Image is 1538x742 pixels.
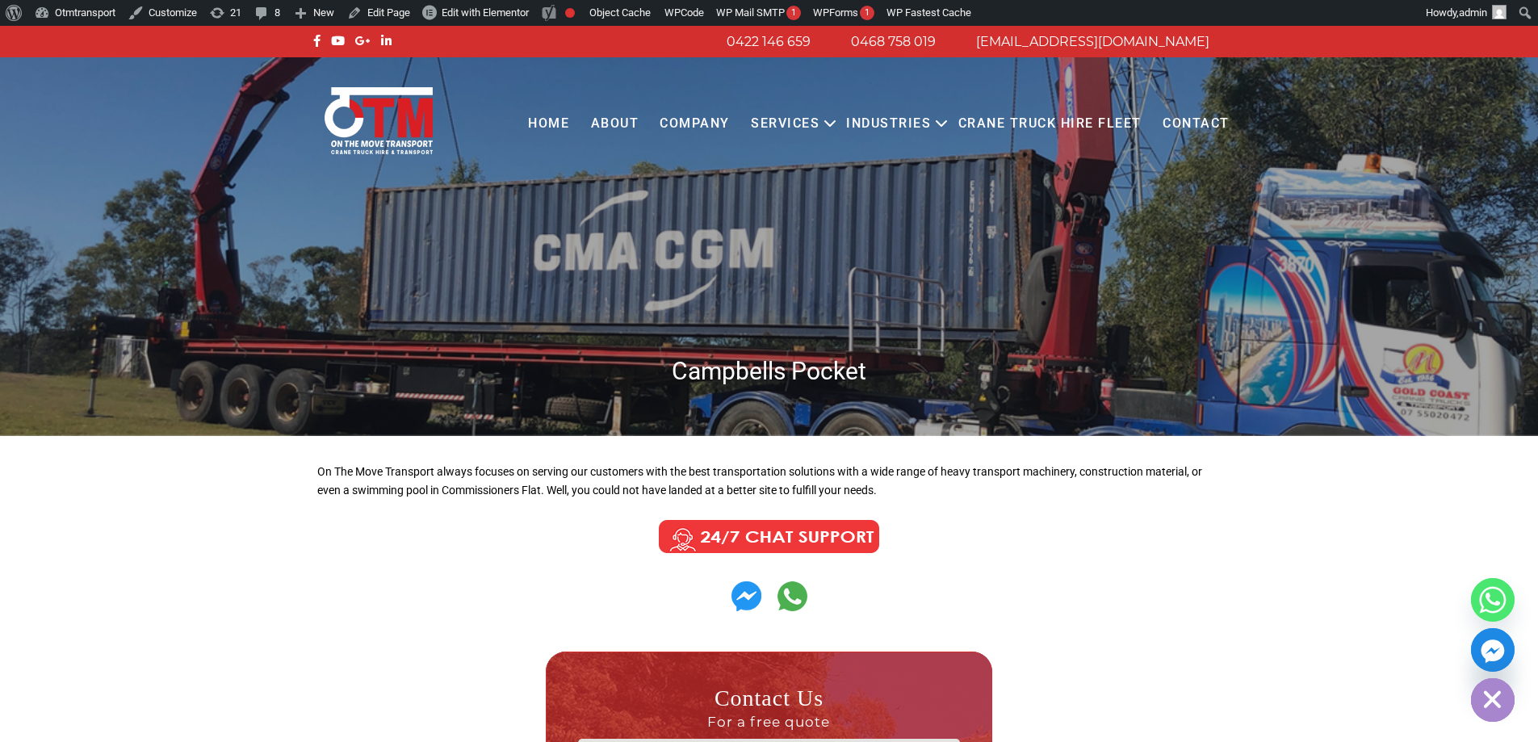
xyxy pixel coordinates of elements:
span: Edit with Elementor [442,6,529,19]
a: [EMAIL_ADDRESS][DOMAIN_NAME] [976,34,1209,49]
a: Contact [1152,102,1240,146]
img: Call us Anytime [647,517,891,557]
span: 1 [791,7,796,18]
a: Home [518,102,580,146]
a: Facebook_Messenger [1471,628,1515,672]
span: admin [1459,6,1487,19]
div: Focus keyphrase not set [565,8,575,18]
a: Services [740,102,830,146]
img: Otmtransport [321,86,436,156]
img: Contact us on Whatsapp [777,581,807,611]
h1: Campbells Pocket [309,355,1230,387]
a: Crane Truck Hire Fleet [947,102,1151,146]
a: COMPANY [649,102,740,146]
a: 0468 758 019 [851,34,936,49]
span: For a free quote [578,713,960,731]
h3: Contact Us [578,684,960,731]
a: Industries [836,102,941,146]
a: About [580,102,649,146]
div: 1 [860,6,874,20]
a: Whatsapp [1471,578,1515,622]
p: On The Move Transport always focuses on serving our customers with the best transportation soluti... [317,463,1222,501]
img: Contact us on Whatsapp [731,581,761,611]
a: 0422 146 659 [727,34,811,49]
